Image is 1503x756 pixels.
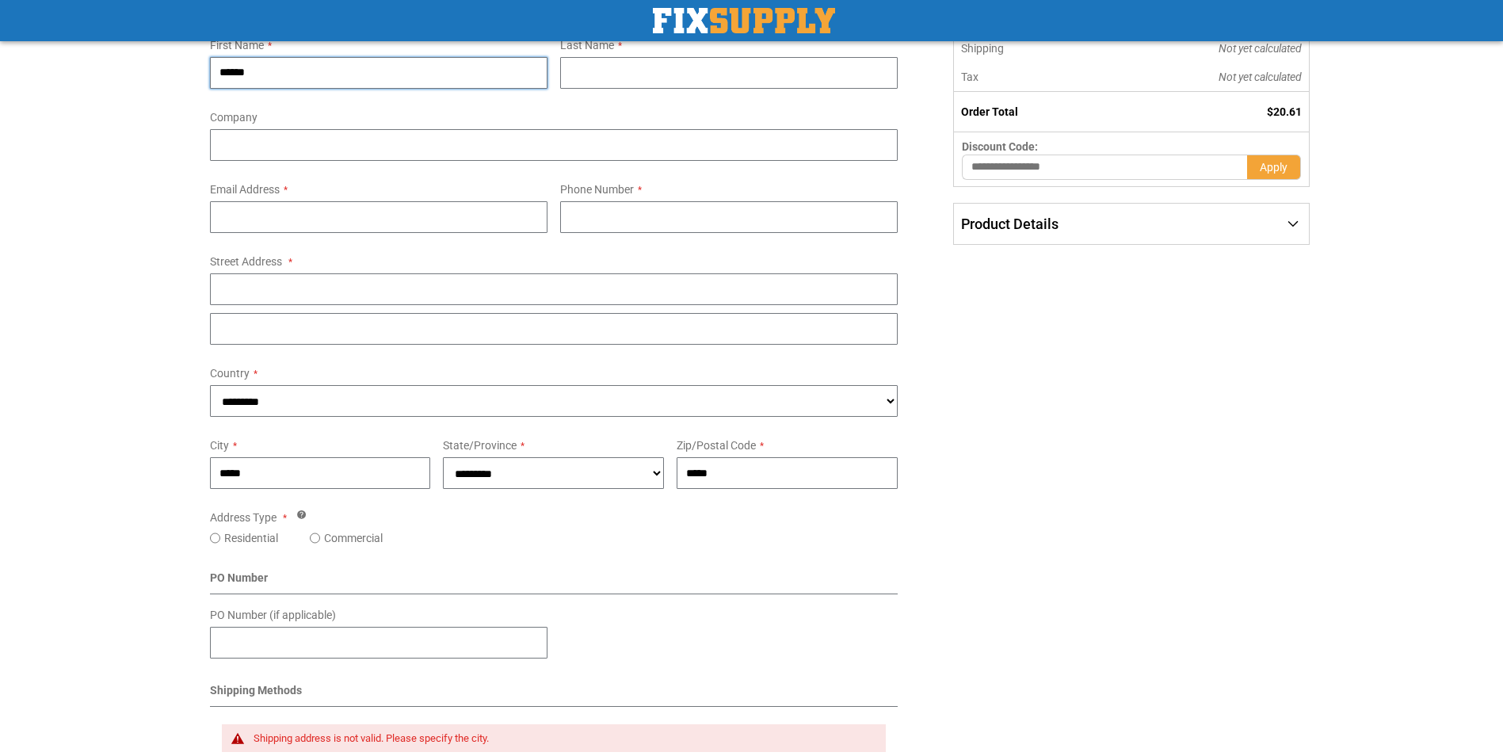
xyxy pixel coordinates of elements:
[1247,155,1301,180] button: Apply
[210,609,336,621] span: PO Number (if applicable)
[961,42,1004,55] span: Shipping
[210,39,264,52] span: First Name
[677,439,756,452] span: Zip/Postal Code
[210,111,257,124] span: Company
[653,8,835,33] a: store logo
[210,367,250,380] span: Country
[224,530,278,546] label: Residential
[962,140,1038,153] span: Discount Code:
[961,216,1059,232] span: Product Details
[210,511,277,524] span: Address Type
[210,183,280,196] span: Email Address
[443,439,517,452] span: State/Province
[254,732,871,745] div: Shipping address is not valid. Please specify the city.
[210,255,282,268] span: Street Address
[1260,161,1287,174] span: Apply
[560,39,614,52] span: Last Name
[560,183,634,196] span: Phone Number
[210,439,229,452] span: City
[954,63,1112,92] th: Tax
[210,570,898,594] div: PO Number
[1219,42,1302,55] span: Not yet calculated
[1219,71,1302,83] span: Not yet calculated
[324,530,383,546] label: Commercial
[1267,105,1302,118] span: $20.61
[210,682,898,707] div: Shipping Methods
[653,8,835,33] img: Fix Industrial Supply
[961,105,1018,118] strong: Order Total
